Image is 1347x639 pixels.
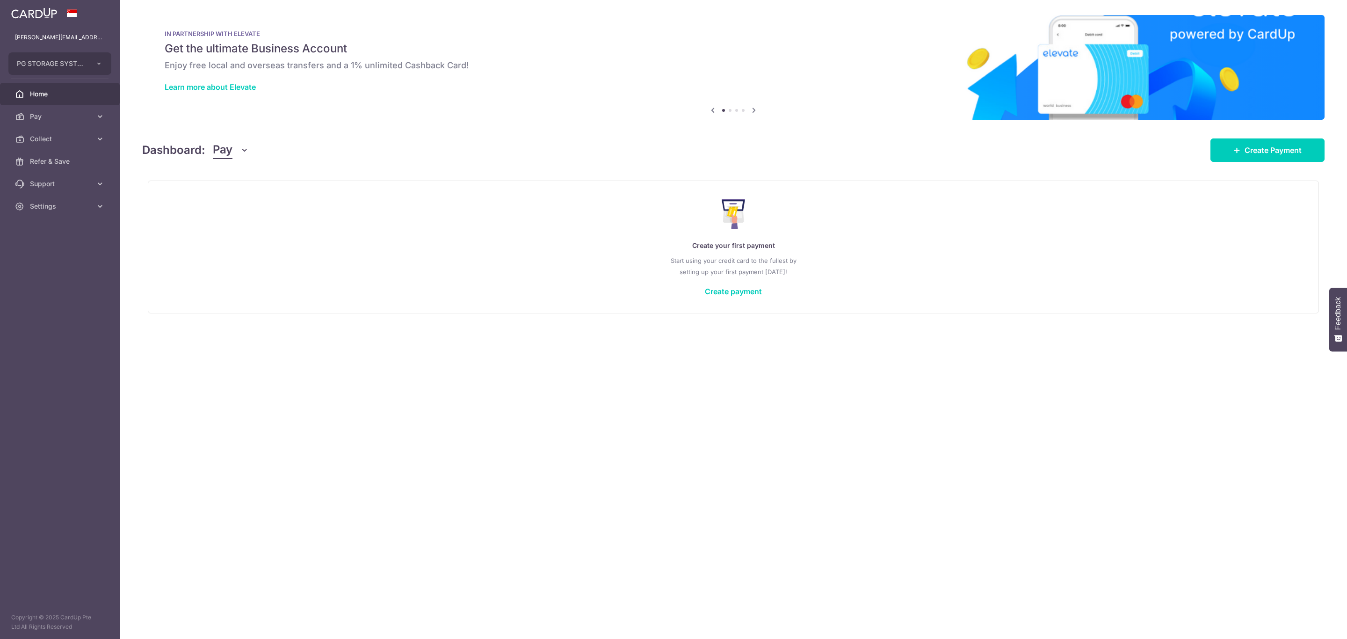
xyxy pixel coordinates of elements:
[15,33,105,42] p: [PERSON_NAME][EMAIL_ADDRESS][PERSON_NAME][DOMAIN_NAME]
[1245,145,1302,156] span: Create Payment
[142,15,1325,120] img: Renovation banner
[1329,288,1347,351] button: Feedback - Show survey
[30,202,92,211] span: Settings
[1210,138,1325,162] a: Create Payment
[165,30,1302,37] p: IN PARTNERSHIP WITH ELEVATE
[17,59,86,68] span: PG STORAGE SYSTEMS PTE. LTD.
[30,112,92,121] span: Pay
[167,240,1300,251] p: Create your first payment
[167,255,1300,277] p: Start using your credit card to the fullest by setting up your first payment [DATE]!
[30,134,92,144] span: Collect
[165,60,1302,71] h6: Enjoy free local and overseas transfers and a 1% unlimited Cashback Card!
[1334,297,1342,330] span: Feedback
[8,52,111,75] button: PG STORAGE SYSTEMS PTE. LTD.
[11,7,57,19] img: CardUp
[705,287,762,296] a: Create payment
[142,142,205,159] h4: Dashboard:
[30,89,92,99] span: Home
[722,199,746,229] img: Make Payment
[213,141,249,159] button: Pay
[30,157,92,166] span: Refer & Save
[165,41,1302,56] h5: Get the ultimate Business Account
[165,82,256,92] a: Learn more about Elevate
[30,179,92,189] span: Support
[213,141,232,159] span: Pay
